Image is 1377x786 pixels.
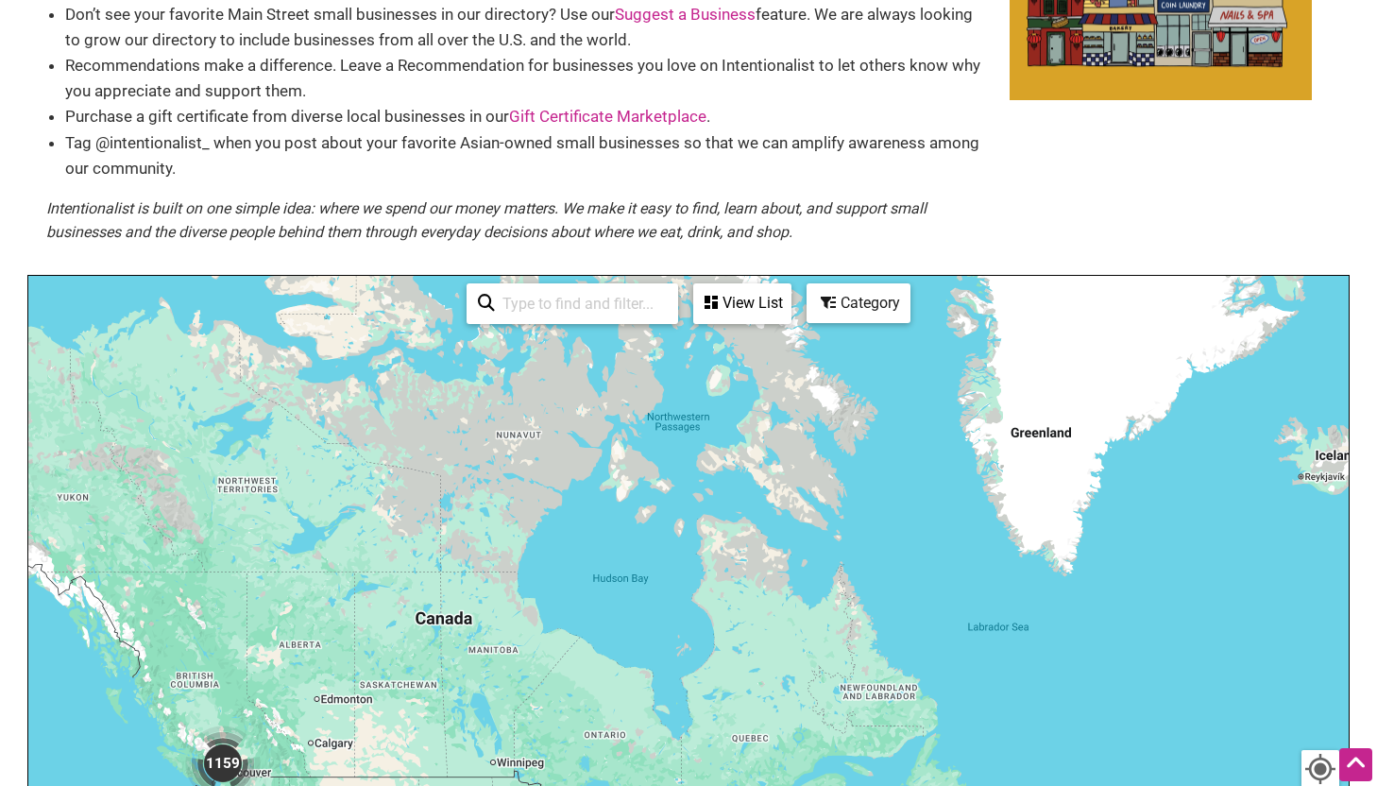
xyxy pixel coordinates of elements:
div: View List [695,285,790,321]
li: Recommendations make a difference. Leave a Recommendation for businesses you love on Intentionali... [65,53,991,104]
li: Tag @intentionalist_ when you post about your favorite Asian-owned small businesses so that we ca... [65,130,991,181]
div: Type to search and filter [467,283,678,324]
em: Intentionalist is built on one simple idea: where we spend our money matters. We make it easy to ... [46,199,926,242]
a: Gift Certificate Marketplace [509,107,706,126]
a: Suggest a Business [615,5,756,24]
input: Type to find and filter... [495,285,667,322]
div: Filter by category [807,283,910,323]
li: Purchase a gift certificate from diverse local businesses in our . [65,104,991,129]
div: Category [808,285,909,321]
li: Don’t see your favorite Main Street small businesses in our directory? Use our feature. We are al... [65,2,991,53]
div: Scroll Back to Top [1339,748,1372,781]
div: See a list of the visible businesses [693,283,791,324]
